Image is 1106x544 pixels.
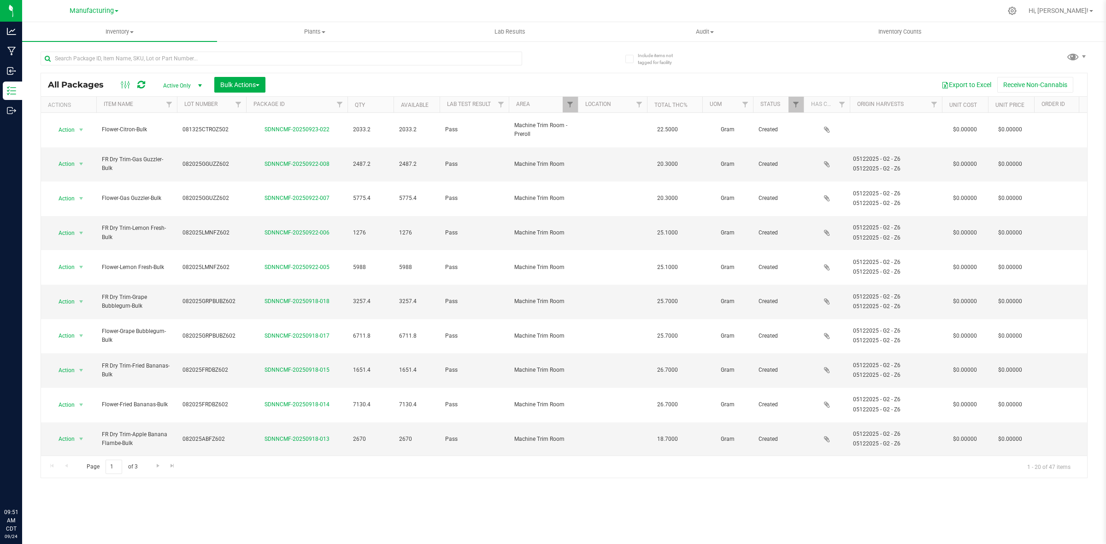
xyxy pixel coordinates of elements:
span: Flower-Gas Guzzler-Bulk [102,194,171,203]
span: select [76,227,87,240]
iframe: Resource center unread badge [27,469,38,480]
span: 1276 [399,228,434,237]
span: Gram [708,400,747,409]
span: 082025GGUZZ602 [182,160,241,169]
span: Pass [445,194,503,203]
span: 25.1000 [653,261,682,274]
span: Created [759,435,798,444]
span: select [76,364,87,377]
a: Filter [835,97,850,112]
span: Gram [708,194,747,203]
span: Page of 3 [79,460,145,474]
input: 1 [106,460,122,474]
a: Go to the last page [166,460,179,472]
span: Pass [445,125,503,134]
span: Machine Trim Room [514,194,572,203]
span: Created [759,160,798,169]
span: Flower-Citron-Bulk [102,125,171,134]
span: $0.00000 [994,158,1027,171]
span: Inventory [22,28,217,36]
span: Machine Trim Room [514,228,572,237]
span: Audit [608,28,802,36]
span: Action [50,123,75,136]
td: $0.00000 [942,181,988,216]
span: FR Dry Trim-Apple Banana Flambe-Bulk [102,430,171,448]
a: Unit Price [995,102,1024,108]
td: $0.00000 [942,113,988,147]
span: 082025GGUZZ602 [182,194,241,203]
td: $0.00000 [942,319,988,354]
span: 1651.4 [399,366,434,374]
span: FR Dry Trim-Lemon Fresh-Bulk [102,224,171,241]
span: Flower-Fried Bananas-Bulk [102,400,171,409]
span: Created [759,297,798,306]
div: Value 2: 05122025 - G2 - Z6 [853,234,939,242]
div: Value 1: 05122025 - G2 - Z6 [853,292,939,301]
span: select [76,158,87,170]
a: SDNNCMF-20250922-005 [265,264,329,270]
a: SDNNCMF-20250922-007 [265,195,329,201]
th: Has COA [804,97,850,113]
span: Gram [708,228,747,237]
a: Lab Test Result [447,101,491,107]
div: Value 1: 05122025 - G2 - Z6 [853,155,939,164]
span: 26.7000 [653,363,682,377]
span: Action [50,227,75,240]
span: Action [50,364,75,377]
a: SDNNCMF-20250922-006 [265,229,329,236]
span: 081325CTROZ502 [182,125,241,134]
span: 7130.4 [399,400,434,409]
span: Action [50,158,75,170]
span: 18.7000 [653,433,682,446]
button: Export to Excel [935,77,997,93]
div: Value 2: 05122025 - G2 - Z6 [853,336,939,345]
span: Machine Trim Room [514,435,572,444]
a: SDNNCMF-20250918-018 [265,298,329,304]
span: 7130.4 [353,400,388,409]
a: SDNNCMF-20250918-013 [265,436,329,442]
div: Value 2: 05122025 - G2 - Z6 [853,439,939,448]
a: Filter [563,97,578,112]
span: Created [759,228,798,237]
span: 082025FRDBZ602 [182,366,241,374]
input: Search Package ID, Item Name, SKU, Lot or Part Number... [41,52,522,65]
inline-svg: Manufacturing [7,47,16,56]
span: Gram [708,435,747,444]
span: Pass [445,366,503,374]
span: $0.00000 [994,226,1027,240]
a: Lab Results [412,22,607,41]
a: Inventory Counts [802,22,997,41]
span: 1276 [353,228,388,237]
a: Filter [632,97,647,112]
span: Pass [445,332,503,340]
a: SDNNCMF-20250922-008 [265,161,329,167]
inline-svg: Outbound [7,106,16,115]
a: Filter [788,97,804,112]
a: Audit [607,22,802,41]
span: 6711.8 [353,332,388,340]
span: 082025LMNFZ602 [182,228,241,237]
a: SDNNCMF-20250918-017 [265,333,329,339]
span: Machine Trim Room [514,400,572,409]
div: Value 2: 05122025 - G2 - Z6 [853,268,939,276]
span: Action [50,329,75,342]
a: Filter [231,97,246,112]
a: Go to the next page [151,460,165,472]
a: Total THC% [654,102,688,108]
span: Manufacturing [70,7,114,15]
span: 3257.4 [353,297,388,306]
span: 1651.4 [353,366,388,374]
span: Machine Trim Room [514,297,572,306]
span: Machine Trim Room - Preroll [514,121,572,139]
span: 2670 [399,435,434,444]
a: Lot Number [184,101,218,107]
div: Value 2: 05122025 - G2 - Z6 [853,371,939,380]
span: 5988 [399,263,434,272]
div: Manage settings [1006,6,1018,15]
span: 25.7000 [653,329,682,343]
span: 25.1000 [653,226,682,240]
a: UOM [710,101,722,107]
a: Filter [494,97,509,112]
span: 082025GRPBUBZ602 [182,332,241,340]
a: Order Id [1041,101,1065,107]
